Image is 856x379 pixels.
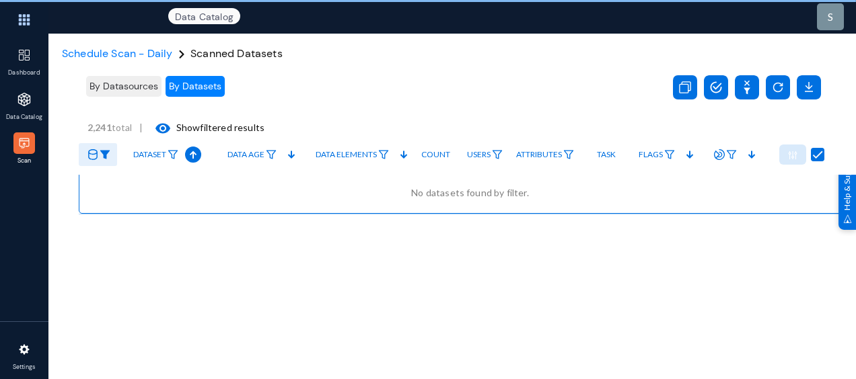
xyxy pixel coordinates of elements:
[17,48,31,62] img: icon-dashboard.svg
[378,150,389,159] img: icon-filter.svg
[90,80,158,92] span: By Datasources
[143,122,264,133] span: Show filtered results
[62,46,172,60] a: Schedule Scan - Daily
[3,69,46,78] span: Dashboard
[492,150,503,159] img: icon-filter.svg
[828,9,833,25] div: s
[190,46,283,60] span: Scanned Datasets
[563,150,574,159] img: icon-filter.svg
[632,143,682,167] a: Flags
[3,113,46,122] span: Data Catalog
[516,150,562,159] span: Attributes
[828,10,833,23] span: s
[87,122,139,133] span: total
[839,149,856,230] div: Help & Support
[48,13,153,20] span: Exterro
[86,76,162,97] button: By Datasources
[309,143,396,167] a: Data Elements
[590,143,622,166] a: Task
[639,150,663,159] span: Flags
[597,150,616,159] span: Task
[726,150,737,159] img: icon-filter.svg
[467,150,491,159] span: Users
[460,143,509,167] a: Users
[266,150,277,159] img: icon-filter.svg
[316,150,377,159] span: Data Elements
[17,343,31,356] img: icon-settings.svg
[133,150,166,159] span: Dataset
[93,185,847,200] div: No datasets found by filter.
[168,8,240,24] span: Data Catalog
[139,122,143,133] span: |
[4,5,44,34] img: app launcher
[3,157,46,166] span: Scan
[17,93,31,106] img: icon-applications.svg
[87,122,112,133] b: 2,241
[509,143,581,167] a: Attributes
[100,150,110,159] img: icon-filter-filled.svg
[3,363,46,372] span: Settings
[843,214,852,223] img: help_support.svg
[168,150,178,159] img: icon-filter.svg
[664,150,675,159] img: icon-filter.svg
[169,80,221,92] span: By Datasets
[127,143,185,167] a: Dataset
[421,150,450,159] span: Count
[221,143,283,167] a: Data Age
[227,150,264,159] span: Data Age
[166,76,225,97] button: By Datasets
[155,120,171,136] mat-icon: visibility
[17,136,31,150] img: icon-workspace.svg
